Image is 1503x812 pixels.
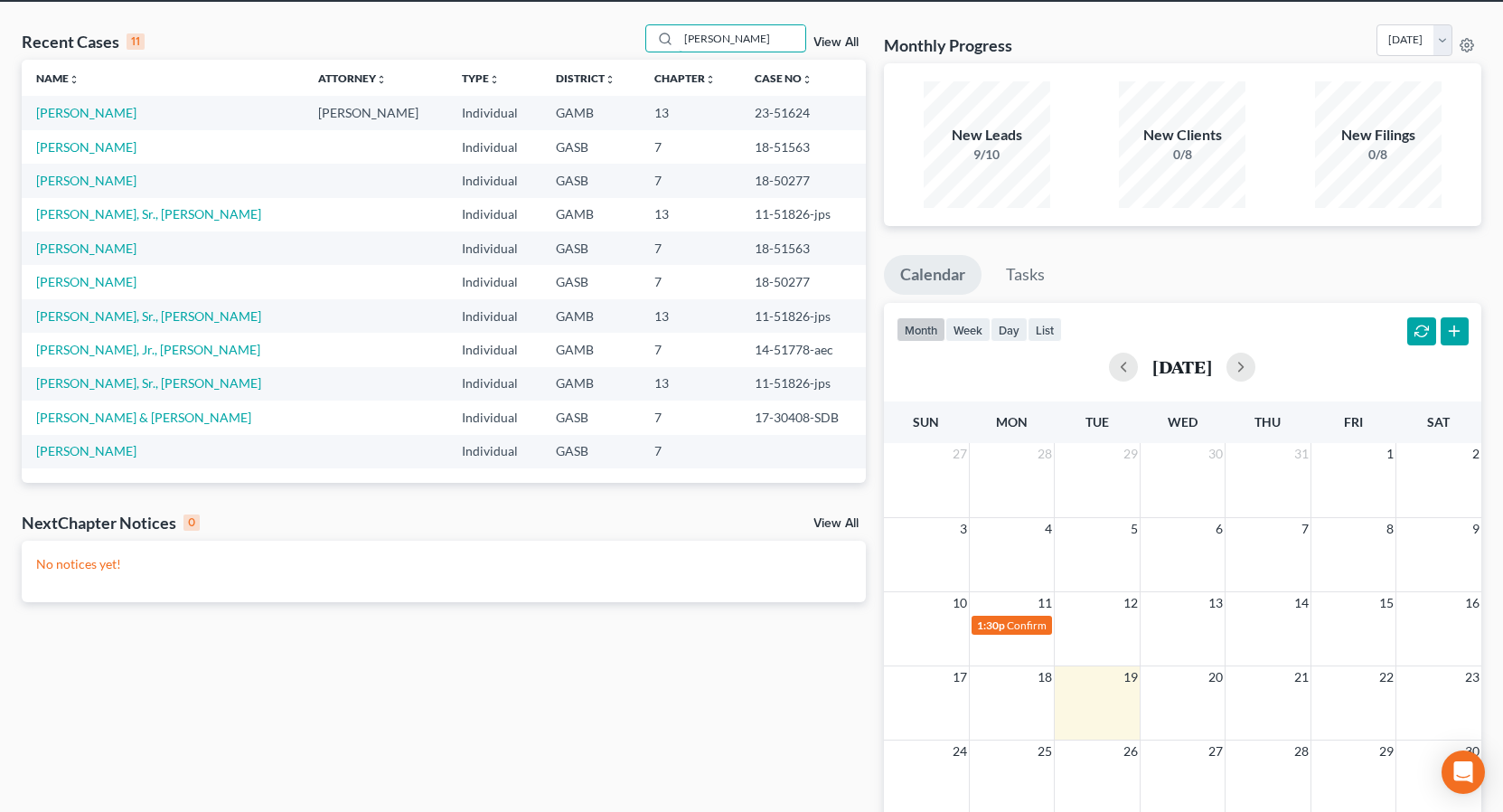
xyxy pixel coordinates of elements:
td: 13 [640,367,740,401]
td: Individual [447,299,541,333]
div: 9/10 [924,146,1050,164]
span: 6 [1214,518,1225,540]
span: 29 [1377,741,1395,762]
a: [PERSON_NAME], Sr., [PERSON_NAME] [36,206,261,222]
td: GASB [541,265,640,298]
i: unfold_more [605,74,615,85]
td: GASB [541,231,640,265]
div: 11 [127,33,145,50]
a: [PERSON_NAME], Sr., [PERSON_NAME] [36,308,261,324]
button: list [1028,317,1062,342]
span: 12 [1122,592,1140,614]
a: Tasks [990,255,1061,295]
td: Individual [447,265,541,298]
input: Search by name... [679,25,805,52]
span: 2 [1470,443,1481,465]
i: unfold_more [69,74,80,85]
td: Individual [447,231,541,265]
td: Individual [447,435,541,468]
a: Attorneyunfold_more [318,71,387,85]
span: 30 [1207,443,1225,465]
span: 20 [1207,666,1225,688]
a: [PERSON_NAME] [36,443,136,458]
button: week [945,317,991,342]
td: 11-51826-jps [740,198,866,231]
td: 13 [640,299,740,333]
a: [PERSON_NAME] [36,139,136,155]
a: [PERSON_NAME] [36,241,136,256]
a: [PERSON_NAME], Jr., [PERSON_NAME] [36,342,260,357]
a: [PERSON_NAME], Sr., [PERSON_NAME] [36,375,261,391]
td: 18-50277 [740,164,866,197]
p: No notices yet! [36,555,851,573]
td: 7 [640,164,740,197]
span: 9 [1470,518,1481,540]
span: 31 [1292,443,1310,465]
span: 14 [1292,592,1310,614]
span: 22 [1377,666,1395,688]
span: 11 [1036,592,1054,614]
td: GASB [541,401,640,434]
button: day [991,317,1028,342]
i: unfold_more [802,74,813,85]
span: 25 [1036,741,1054,762]
div: New Clients [1119,125,1245,146]
span: 16 [1463,592,1481,614]
span: 4 [1043,518,1054,540]
td: Individual [447,367,541,401]
span: 28 [1292,741,1310,762]
span: Sun [913,414,939,430]
td: 11-51826-jps [740,299,866,333]
td: GAMB [541,299,640,333]
td: 18-50277 [740,265,866,298]
span: 3 [958,518,969,540]
td: GAMB [541,96,640,129]
td: Individual [447,401,541,434]
div: New Filings [1315,125,1442,146]
td: 7 [640,401,740,434]
a: Calendar [884,255,982,295]
span: Tue [1085,414,1109,430]
i: unfold_more [489,74,500,85]
h2: [DATE] [1152,357,1212,376]
span: 29 [1122,443,1140,465]
a: Nameunfold_more [36,71,80,85]
span: 15 [1377,592,1395,614]
td: Individual [447,198,541,231]
span: Thu [1254,414,1281,430]
span: 8 [1385,518,1395,540]
td: GASB [541,435,640,468]
span: 10 [951,592,969,614]
a: View All [813,517,859,530]
td: [PERSON_NAME] [304,96,447,129]
a: [PERSON_NAME] [36,274,136,289]
span: 28 [1036,443,1054,465]
span: 23 [1463,666,1481,688]
i: unfold_more [705,74,716,85]
td: 14-51778-aec [740,333,866,366]
span: 21 [1292,666,1310,688]
td: GAMB [541,367,640,401]
td: 7 [640,333,740,366]
div: 0/8 [1315,146,1442,164]
td: 11-51826-jps [740,367,866,401]
span: Wed [1168,414,1198,430]
td: 7 [640,435,740,468]
span: 1 [1385,443,1395,465]
a: [PERSON_NAME] & [PERSON_NAME] [36,410,251,425]
span: Mon [996,414,1028,430]
td: 23-51624 [740,96,866,129]
td: 18-51563 [740,231,866,265]
span: 27 [951,443,969,465]
span: 19 [1122,666,1140,688]
td: GAMB [541,333,640,366]
span: 5 [1129,518,1140,540]
div: New Leads [924,125,1050,146]
span: 7 [1300,518,1310,540]
div: NextChapter Notices [22,512,200,533]
span: Sat [1427,414,1450,430]
span: Confirmation Date for [PERSON_NAME] [1007,618,1198,632]
a: Chapterunfold_more [654,71,716,85]
button: month [897,317,945,342]
span: 26 [1122,741,1140,762]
